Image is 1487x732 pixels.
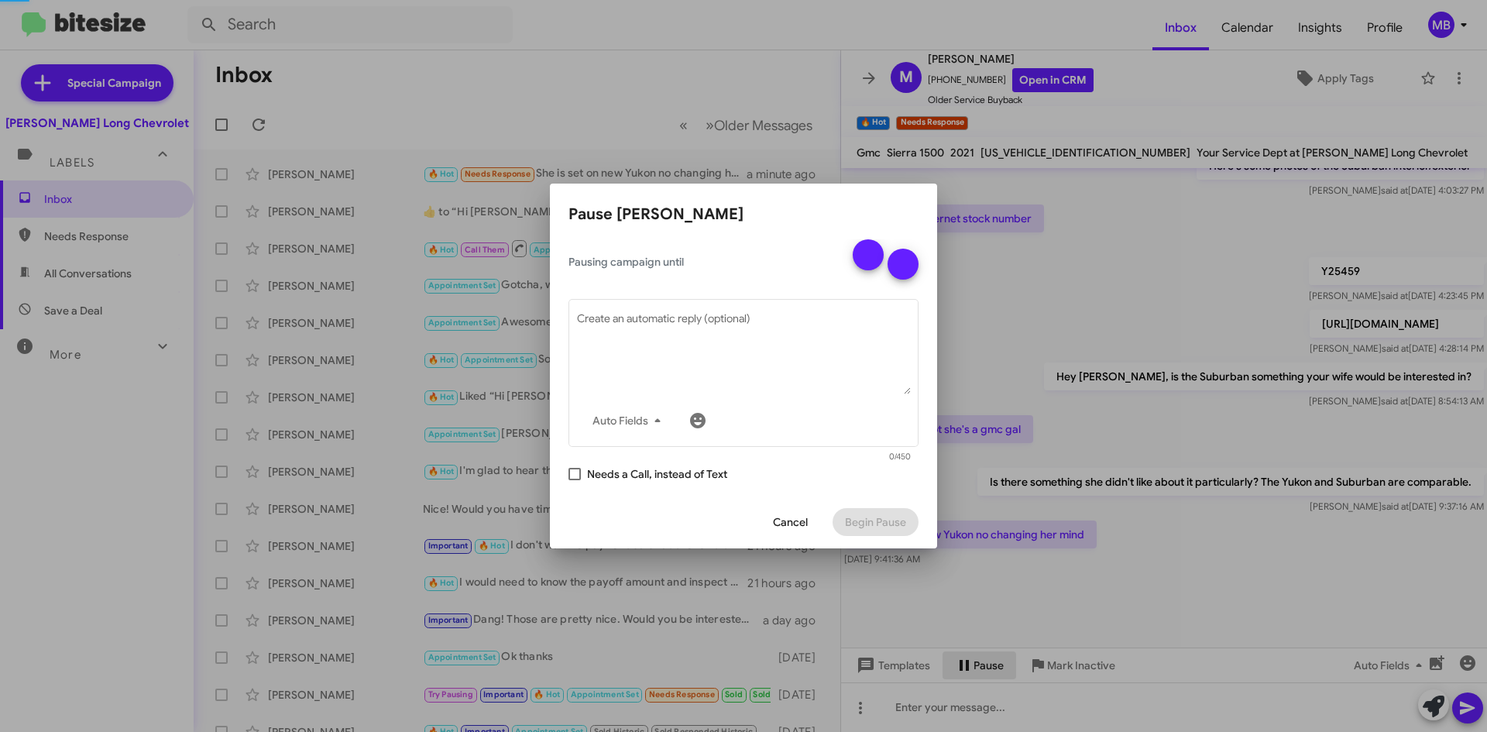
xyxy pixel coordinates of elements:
[592,407,667,435] span: Auto Fields
[568,202,919,227] h2: Pause [PERSON_NAME]
[568,254,840,270] span: Pausing campaign until
[580,407,679,435] button: Auto Fields
[761,508,820,536] button: Cancel
[845,508,906,536] span: Begin Pause
[833,508,919,536] button: Begin Pause
[587,465,727,483] span: Needs a Call, instead of Text
[889,452,911,462] mat-hint: 0/450
[773,508,808,536] span: Cancel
